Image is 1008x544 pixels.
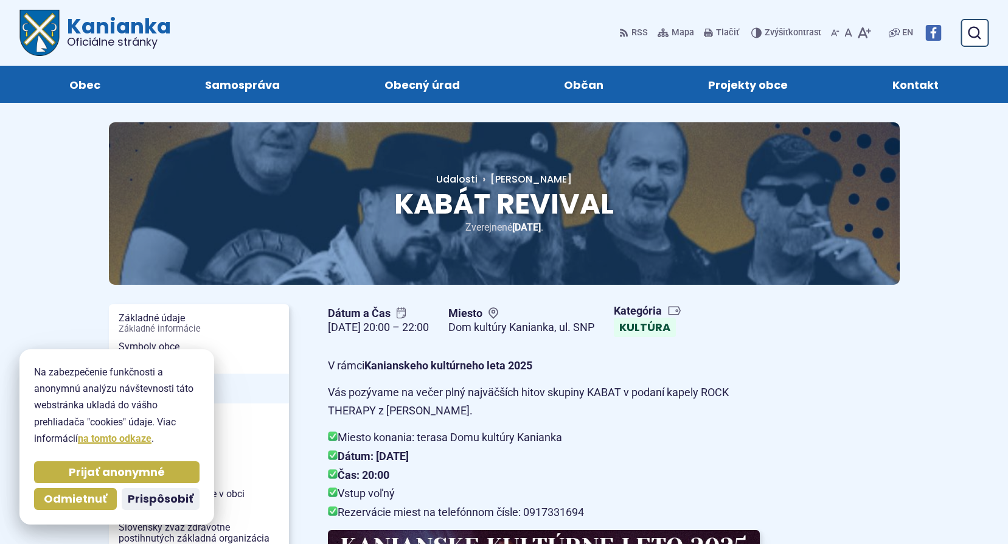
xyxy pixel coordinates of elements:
[631,26,648,40] span: RSS
[128,492,193,506] span: Prispôsobiť
[328,450,338,460] img: ✅️
[448,307,594,321] span: Miesto
[69,466,165,479] span: Prijať anonymné
[328,307,429,321] span: Dátum a Čas
[19,10,60,56] img: Prejsť na domovskú stránku
[655,20,697,46] a: Mapa
[119,338,279,356] span: Symboly obce
[384,66,460,103] span: Obecný úrad
[524,66,644,103] a: Občan
[109,309,289,338] a: Základné údajeZákladné informácie
[364,359,532,372] strong: Kanianskeho kultúrneho leta 2025
[60,16,171,47] span: Kanianka
[436,172,478,186] a: Udalosti
[328,487,338,497] img: ✅️
[119,324,279,334] span: Základné informácie
[619,20,650,46] a: RSS
[328,428,760,521] p: Miesto konania: terasa Domu kultúry Kanianka Vstup voľný Rezervácie miest na telefónnom čísle: 09...
[78,433,151,444] a: na tomto odkaze
[751,20,824,46] button: Zvýšiťkontrast
[925,25,941,41] img: Prejsť na Facebook stránku
[708,66,788,103] span: Projekty obce
[44,492,107,506] span: Odmietnuť
[69,66,100,103] span: Obec
[328,450,409,481] strong: Dátum: [DATE] Čas: 20:00
[328,357,760,375] p: V rámci
[829,20,842,46] button: Zmenšiť veľkosť písma
[328,469,338,479] img: ✅️
[148,219,861,235] p: Zverejnené .
[122,488,200,510] button: Prispôsobiť
[842,20,855,46] button: Nastaviť pôvodnú veľkosť písma
[34,488,117,510] button: Odmietnuť
[852,66,979,103] a: Kontakt
[564,66,603,103] span: Občan
[448,321,594,335] figcaption: Dom kultúry Kanianka, ul. SNP
[328,506,338,516] img: ✅️
[119,309,279,338] span: Základné údaje
[328,431,338,441] img: ✅️
[478,172,572,186] a: [PERSON_NAME]
[490,172,572,186] span: [PERSON_NAME]
[900,26,916,40] a: EN
[67,37,171,47] span: Oficiálne stránky
[716,28,739,38] span: Tlačiť
[855,20,874,46] button: Zväčšiť veľkosť písma
[34,461,200,483] button: Prijať anonymné
[205,66,280,103] span: Samospráva
[892,66,939,103] span: Kontakt
[765,27,788,38] span: Zvýšiť
[614,318,676,337] a: Kultúra
[512,221,541,233] span: [DATE]
[344,66,500,103] a: Obecný úrad
[614,304,681,318] span: Kategória
[701,20,742,46] button: Tlačiť
[668,66,828,103] a: Projekty obce
[328,321,429,335] figcaption: [DATE] 20:00 – 22:00
[765,28,821,38] span: kontrast
[19,10,171,56] a: Logo Kanianka, prejsť na domovskú stránku.
[902,26,913,40] span: EN
[672,26,694,40] span: Mapa
[29,66,141,103] a: Obec
[328,383,760,420] p: Vás pozývame na večer plný najväčších hitov skupiny KABAT v podaní kapely ROCK THERAPY z [PERSON_...
[165,66,320,103] a: Samospráva
[109,338,289,356] a: Symboly obce
[34,364,200,447] p: Na zabezpečenie funkčnosti a anonymnú analýzu návštevnosti táto webstránka ukladá do vášho prehli...
[394,184,614,223] span: KABÁT REVIVAL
